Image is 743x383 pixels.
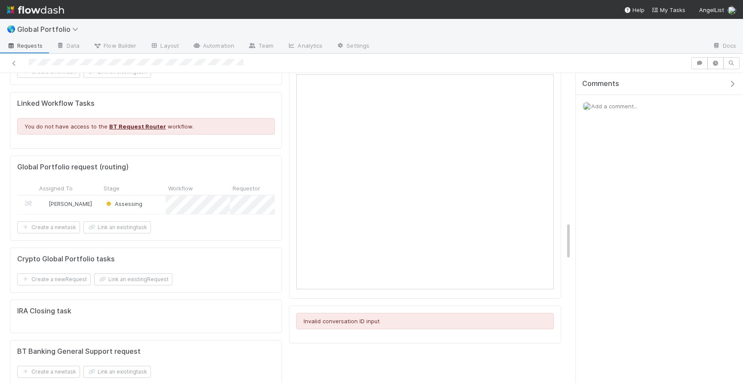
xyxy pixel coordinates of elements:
[280,40,329,53] a: Analytics
[40,200,47,207] img: avatar_cea4b3df-83b6-44b5-8b06-f9455c333edc.png
[17,366,80,378] button: Create a newtask
[582,80,619,88] span: Comments
[17,25,83,34] span: Global Portfolio
[7,41,43,50] span: Requests
[17,99,275,108] h5: Linked Workflow Tasks
[7,3,64,17] img: logo-inverted-e16ddd16eac7371096b0.svg
[49,200,92,207] span: [PERSON_NAME]
[706,40,743,53] a: Docs
[17,255,115,264] h5: Crypto Global Portfolio tasks
[143,40,186,53] a: Layout
[241,40,280,53] a: Team
[17,307,71,316] h5: IRA Closing task
[93,41,136,50] span: Flow Builder
[49,40,86,53] a: Data
[329,40,376,53] a: Settings
[583,102,591,110] img: avatar_e0ab5a02-4425-4644-8eca-231d5bcccdf4.png
[17,273,91,285] button: Create a newRequest
[104,200,142,207] span: Assessing
[17,118,275,135] div: You do not have access to the workflow.
[17,347,141,356] h5: BT Banking General Support request
[651,6,685,13] span: My Tasks
[39,184,73,193] span: Assigned To
[624,6,645,14] div: Help
[109,123,166,130] a: BT Request Router
[591,103,638,110] span: Add a comment...
[699,6,724,13] span: AngelList
[94,273,172,285] button: Link an existingRequest
[233,184,260,193] span: Requestor
[17,163,129,172] h5: Global Portfolio request (routing)
[40,199,92,208] div: [PERSON_NAME]
[651,6,685,14] a: My Tasks
[83,366,151,378] button: Link an existingtask
[168,184,193,193] span: Workflow
[104,199,142,208] div: Assessing
[296,313,554,329] div: Invalid conversation ID input
[104,184,120,193] span: Stage
[186,40,241,53] a: Automation
[86,40,143,53] a: Flow Builder
[728,6,736,15] img: avatar_e0ab5a02-4425-4644-8eca-231d5bcccdf4.png
[7,25,15,33] span: 🌎
[17,221,80,233] button: Create a newtask
[83,221,151,233] button: Link an existingtask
